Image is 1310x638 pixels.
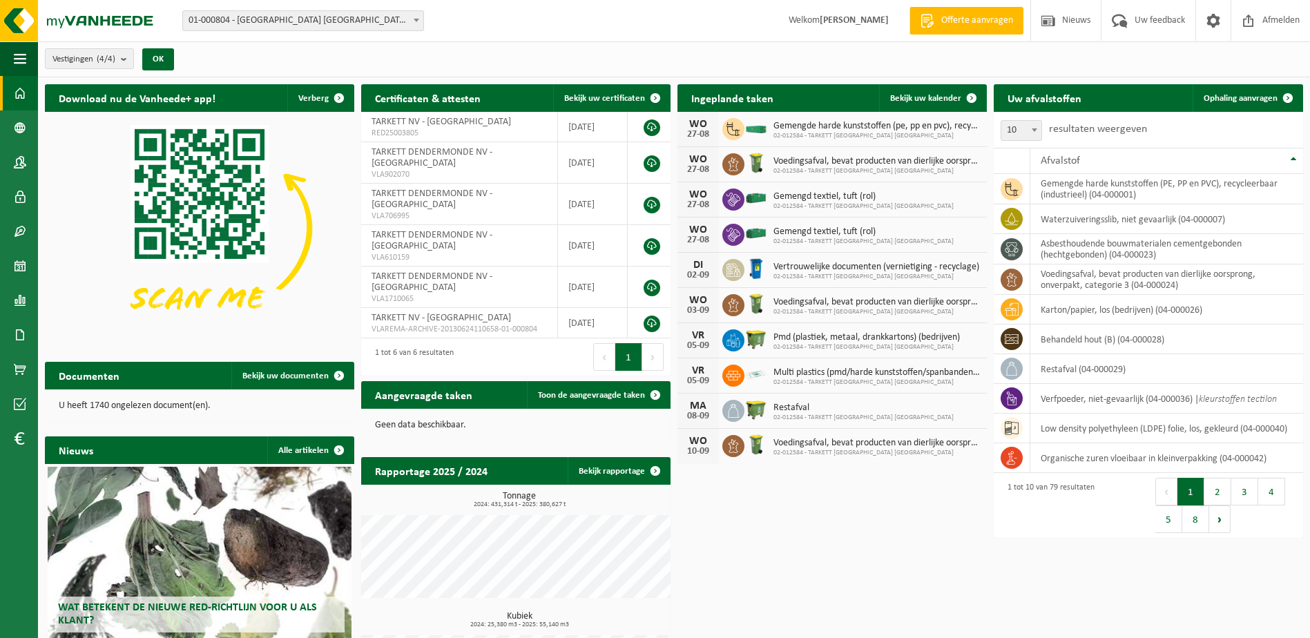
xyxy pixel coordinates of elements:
span: Verberg [298,94,329,103]
td: [DATE] [558,142,628,184]
img: HK-XZ-20-GN-00 [744,186,768,210]
button: 2 [1204,478,1231,505]
strong: [PERSON_NAME] [820,15,889,26]
span: Wat betekent de nieuwe RED-richtlijn voor u als klant? [58,602,317,626]
div: WO [684,295,712,306]
span: Multi plastics (pmd/harde kunststoffen/spanbanden/eps/folie naturel/folie gemeng... [773,367,980,378]
img: LP-SK-00500-LPE-16 [744,362,768,386]
div: DI [684,260,712,271]
span: Bekijk uw documenten [242,371,329,380]
span: 02-012584 - TARKETT [GEOGRAPHIC_DATA] [GEOGRAPHIC_DATA] [773,378,980,387]
button: Previous [1155,478,1177,505]
img: WB-0140-HPE-GN-50 [744,433,768,456]
h3: Tonnage [368,492,671,508]
a: Bekijk rapportage [568,457,669,485]
td: voedingsafval, bevat producten van dierlijke oorsprong, onverpakt, categorie 3 (04-000024) [1030,264,1303,295]
span: VLA706995 [372,211,547,222]
img: HK-XZ-20-GN-00 [744,222,768,245]
h2: Download nu de Vanheede+ app! [45,84,229,111]
span: Toon de aangevraagde taken [538,391,645,400]
span: 2024: 431,314 t - 2025: 380,627 t [368,501,671,508]
i: kleurstoffen tectilon [1199,394,1277,405]
a: Alle artikelen [267,436,353,464]
td: [DATE] [558,184,628,225]
span: Gemengde harde kunststoffen (pe, pp en pvc), recycleerbaar (industrieel) [773,121,980,132]
span: Bekijk uw certificaten [564,94,645,103]
div: 27-08 [684,165,712,175]
span: TARKETT DENDERMONDE NV - [GEOGRAPHIC_DATA] [372,188,492,210]
div: VR [684,330,712,341]
td: [DATE] [558,225,628,267]
span: 02-012584 - TARKETT [GEOGRAPHIC_DATA] [GEOGRAPHIC_DATA] [773,343,960,351]
div: WO [684,224,712,235]
button: Vestigingen(4/4) [45,48,134,69]
div: WO [684,189,712,200]
span: 02-012584 - TARKETT [GEOGRAPHIC_DATA] [GEOGRAPHIC_DATA] [773,273,979,281]
td: asbesthoudende bouwmaterialen cementgebonden (hechtgebonden) (04-000023) [1030,234,1303,264]
td: [DATE] [558,308,628,338]
span: TARKETT NV - [GEOGRAPHIC_DATA] [372,313,511,323]
div: VR [684,365,712,376]
a: Bekijk uw documenten [231,362,353,389]
td: gemengde harde kunststoffen (PE, PP en PVC), recycleerbaar (industrieel) (04-000001) [1030,174,1303,204]
div: 1 tot 6 van 6 resultaten [368,342,454,372]
div: 05-09 [684,341,712,351]
span: 10 [1001,120,1042,141]
span: 01-000804 - TARKETT NV - WAALWIJK [182,10,424,31]
div: MA [684,400,712,412]
img: WB-0140-HPE-GN-50 [744,151,768,175]
div: 10-09 [684,447,712,456]
div: WO [684,436,712,447]
td: behandeld hout (B) (04-000028) [1030,325,1303,354]
button: 4 [1258,478,1285,505]
td: karton/papier, los (bedrijven) (04-000026) [1030,295,1303,325]
h2: Nieuws [45,436,107,463]
span: 02-012584 - TARKETT [GEOGRAPHIC_DATA] [GEOGRAPHIC_DATA] [773,308,980,316]
span: 02-012584 - TARKETT [GEOGRAPHIC_DATA] [GEOGRAPHIC_DATA] [773,132,980,140]
button: Next [1209,505,1231,533]
div: WO [684,119,712,130]
span: TARKETT DENDERMONDE NV - [GEOGRAPHIC_DATA] [372,230,492,251]
button: 1 [615,343,642,371]
img: WB-1100-HPE-GN-50 [744,398,768,421]
td: verfpoeder, niet-gevaarlijk (04-000036) | [1030,384,1303,414]
button: Verberg [287,84,353,112]
img: Download de VHEPlus App [45,112,354,344]
span: 02-012584 - TARKETT [GEOGRAPHIC_DATA] [GEOGRAPHIC_DATA] [773,202,954,211]
span: Restafval [773,403,954,414]
div: 02-09 [684,271,712,280]
span: VLA610159 [372,252,547,263]
span: Gemengd textiel, tuft (rol) [773,191,954,202]
div: 27-08 [684,130,712,139]
span: 10 [1001,121,1041,140]
span: 02-012584 - TARKETT [GEOGRAPHIC_DATA] [GEOGRAPHIC_DATA] [773,414,954,422]
a: Bekijk uw kalender [879,84,985,112]
span: VLA902070 [372,169,547,180]
td: waterzuiveringsslib, niet gevaarlijk (04-000007) [1030,204,1303,234]
img: WB-0140-HPE-GN-50 [744,292,768,316]
span: VLA1710065 [372,293,547,304]
a: Ophaling aanvragen [1193,84,1302,112]
span: VLAREMA-ARCHIVE-20130624110658-01-000804 [372,324,547,335]
span: Voedingsafval, bevat producten van dierlijke oorsprong, onverpakt, categorie 3 [773,156,980,167]
td: [DATE] [558,112,628,142]
h2: Aangevraagde taken [361,381,486,408]
p: U heeft 1740 ongelezen document(en). [59,401,340,411]
p: Geen data beschikbaar. [375,420,657,430]
span: TARKETT NV - [GEOGRAPHIC_DATA] [372,117,511,127]
label: resultaten weergeven [1049,124,1147,135]
button: Previous [593,343,615,371]
button: 8 [1182,505,1209,533]
span: Offerte aanvragen [938,14,1017,28]
span: Gemengd textiel, tuft (rol) [773,226,954,238]
span: 02-012584 - TARKETT [GEOGRAPHIC_DATA] [GEOGRAPHIC_DATA] [773,449,980,457]
div: 27-08 [684,200,712,210]
h2: Rapportage 2025 / 2024 [361,457,501,484]
span: Pmd (plastiek, metaal, drankkartons) (bedrijven) [773,332,960,343]
span: Bekijk uw kalender [890,94,961,103]
h2: Documenten [45,362,133,389]
a: Bekijk uw certificaten [553,84,669,112]
h2: Ingeplande taken [677,84,787,111]
td: low density polyethyleen (LDPE) folie, los, gekleurd (04-000040) [1030,414,1303,443]
span: Vertrouwelijke documenten (vernietiging - recyclage) [773,262,979,273]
